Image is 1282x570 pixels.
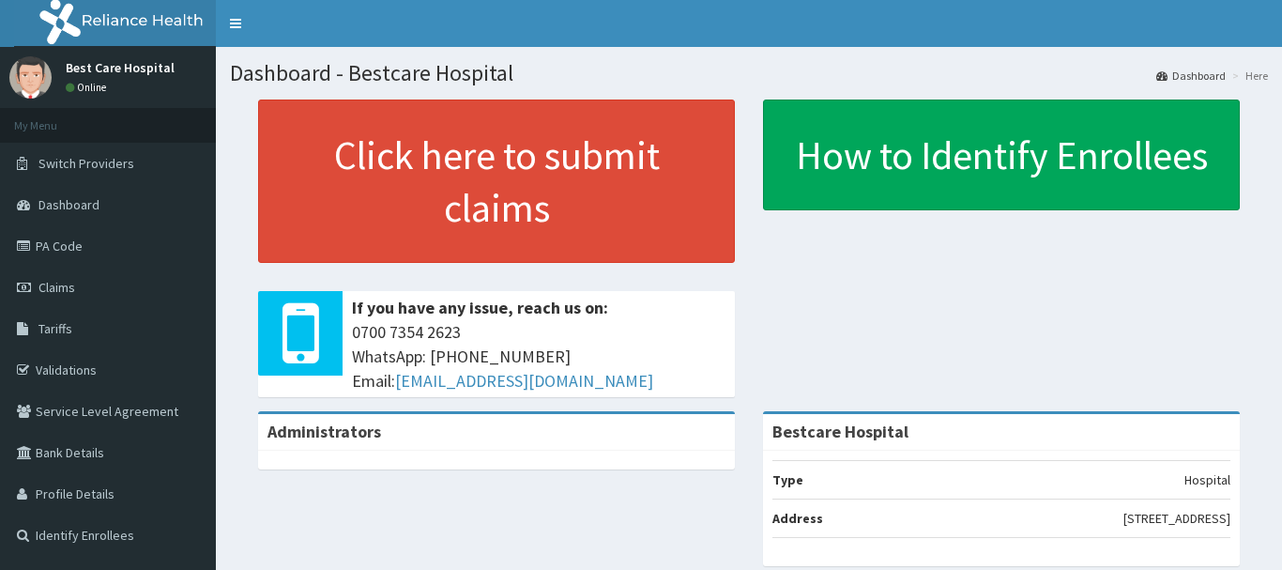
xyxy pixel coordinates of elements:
p: [STREET_ADDRESS] [1123,509,1230,528]
span: Tariffs [38,320,72,337]
b: Type [772,471,803,488]
p: Best Care Hospital [66,61,175,74]
a: Dashboard [1156,68,1226,84]
a: [EMAIL_ADDRESS][DOMAIN_NAME] [395,370,653,392]
b: Administrators [267,421,381,442]
p: Hospital [1184,470,1230,489]
h1: Dashboard - Bestcare Hospital [230,61,1268,85]
a: How to Identify Enrollees [763,100,1240,210]
span: Claims [38,279,75,296]
a: Online [66,81,111,94]
span: Switch Providers [38,155,134,172]
b: If you have any issue, reach us on: [352,297,608,318]
b: Address [772,510,823,527]
span: 0700 7354 2623 WhatsApp: [PHONE_NUMBER] Email: [352,320,725,393]
strong: Bestcare Hospital [772,421,908,442]
li: Here [1228,68,1268,84]
span: Dashboard [38,196,99,213]
img: User Image [9,56,52,99]
a: Click here to submit claims [258,100,735,263]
